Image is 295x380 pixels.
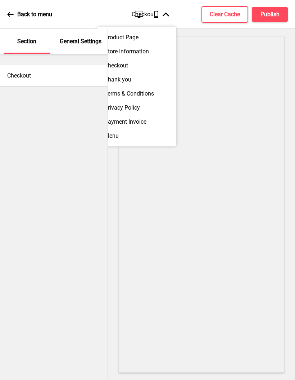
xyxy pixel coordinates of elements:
[97,101,176,115] div: Privacy Policy
[7,5,52,24] a: Back to menu
[201,6,248,23] button: Clear Cache
[97,72,176,87] div: Thank you
[97,44,176,58] div: Store Information
[260,10,280,18] h4: Publish
[60,37,101,45] p: General Settings
[97,129,176,143] div: Menu
[210,10,240,18] h4: Clear Cache
[97,115,176,129] div: Payment Invoice
[124,4,176,25] div: Checkout
[17,10,52,18] p: Back to menu
[97,30,176,44] div: Product Page
[17,37,36,45] p: Section
[252,7,288,22] button: Publish
[7,72,31,80] h4: Checkout
[97,87,176,101] div: Terms & Conditions
[97,58,176,72] div: Checkout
